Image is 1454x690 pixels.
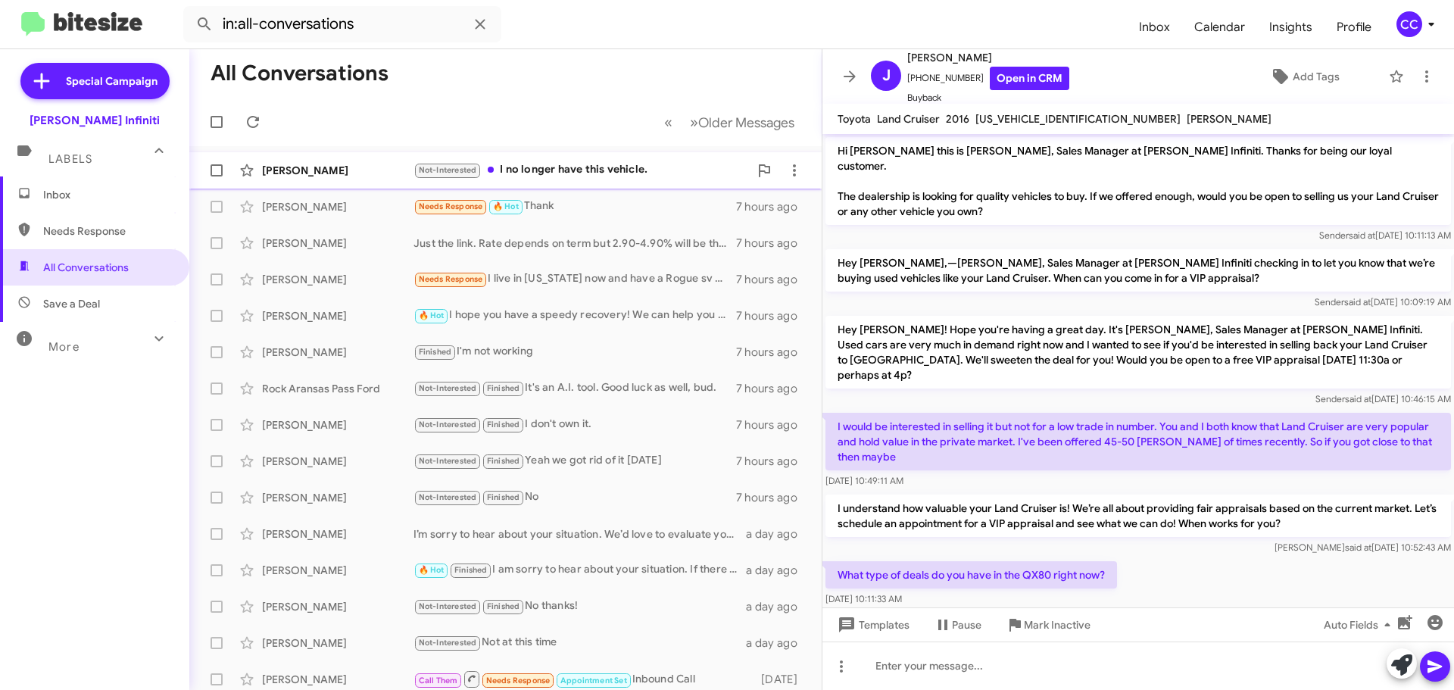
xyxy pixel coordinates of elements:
[746,599,810,614] div: a day ago
[1345,542,1371,553] span: said at
[419,311,445,320] span: 🔥 Hot
[419,274,483,284] span: Needs Response
[907,67,1069,90] span: [PHONE_NUMBER]
[493,201,519,211] span: 🔥 Hot
[1345,393,1371,404] span: said at
[487,420,520,429] span: Finished
[1187,112,1271,126] span: [PERSON_NAME]
[262,563,413,578] div: [PERSON_NAME]
[413,343,736,361] div: I'm not working
[413,379,736,397] div: It's an A.I. tool. Good luck as well, bud.
[419,201,483,211] span: Needs Response
[262,454,413,469] div: [PERSON_NAME]
[413,416,736,433] div: I don't own it.
[262,345,413,360] div: [PERSON_NAME]
[1182,5,1257,49] a: Calendar
[419,383,477,393] span: Not-Interested
[907,90,1069,105] span: Buyback
[1349,229,1375,241] span: said at
[419,676,458,685] span: Call Them
[487,492,520,502] span: Finished
[1315,393,1451,404] span: Sender [DATE] 10:46:15 AM
[560,676,627,685] span: Appointment Set
[48,152,92,166] span: Labels
[419,601,477,611] span: Not-Interested
[262,526,413,542] div: [PERSON_NAME]
[946,112,969,126] span: 2016
[1127,5,1182,49] a: Inbox
[262,635,413,651] div: [PERSON_NAME]
[20,63,170,99] a: Special Campaign
[877,112,940,126] span: Land Cruiser
[664,113,672,132] span: «
[1319,229,1451,241] span: Sender [DATE] 10:11:13 AM
[1315,296,1451,308] span: Sender [DATE] 10:09:19 AM
[990,67,1069,90] a: Open in CRM
[825,475,903,486] span: [DATE] 10:49:11 AM
[736,454,810,469] div: 7 hours ago
[419,565,445,575] span: 🔥 Hot
[419,420,477,429] span: Not-Interested
[43,187,172,202] span: Inbox
[736,490,810,505] div: 7 hours ago
[454,565,488,575] span: Finished
[698,114,794,131] span: Older Messages
[262,599,413,614] div: [PERSON_NAME]
[262,163,413,178] div: [PERSON_NAME]
[262,417,413,432] div: [PERSON_NAME]
[413,526,746,542] div: I’m sorry to hear about your situation. We’d love to evaluate your QX80 and discuss options for s...
[413,634,746,651] div: Not at this time
[994,611,1103,638] button: Mark Inactive
[183,6,501,42] input: Search
[736,272,810,287] div: 7 hours ago
[413,561,746,579] div: I am sorry to hear about your situation. If there is anything we can do for you in the future jus...
[66,73,158,89] span: Special Campaign
[487,383,520,393] span: Finished
[736,381,810,396] div: 7 hours ago
[413,598,746,615] div: No thanks!
[413,161,749,179] div: I no longer have this vehicle.
[952,611,981,638] span: Pause
[1344,296,1371,308] span: said at
[419,638,477,648] span: Not-Interested
[822,611,922,638] button: Templates
[1257,5,1325,49] a: Insights
[262,672,413,687] div: [PERSON_NAME]
[825,249,1451,292] p: Hey [PERSON_NAME],—[PERSON_NAME], Sales Manager at [PERSON_NAME] Infiniti checking in to let you ...
[825,593,902,604] span: [DATE] 10:11:33 AM
[413,236,736,251] div: Just the link. Rate depends on term but 2.90-4.90% will be the range. I'll send some info on the ...
[1324,611,1396,638] span: Auto Fields
[413,307,736,324] div: I hope you have a speedy recovery! We can help you with the process over the phone or arrange a v...
[1312,611,1409,638] button: Auto Fields
[907,48,1069,67] span: [PERSON_NAME]
[1384,11,1437,37] button: CC
[487,456,520,466] span: Finished
[419,165,477,175] span: Not-Interested
[262,308,413,323] div: [PERSON_NAME]
[754,672,810,687] div: [DATE]
[1024,611,1090,638] span: Mark Inactive
[413,670,754,688] div: Inbound Call
[736,199,810,214] div: 7 hours ago
[419,492,477,502] span: Not-Interested
[736,417,810,432] div: 7 hours ago
[825,561,1117,589] p: What type of deals do you have in the QX80 right now?
[262,199,413,214] div: [PERSON_NAME]
[413,270,736,288] div: I live in [US_STATE] now and have a Rogue sv with 40, 000 miles,2023. I don't think we could both...
[48,340,80,354] span: More
[262,236,413,251] div: [PERSON_NAME]
[1325,5,1384,49] a: Profile
[746,526,810,542] div: a day ago
[413,452,736,470] div: Yeah we got rid of it [DATE]
[690,113,698,132] span: »
[882,64,891,88] span: J
[825,137,1451,225] p: Hi [PERSON_NAME] this is [PERSON_NAME], Sales Manager at [PERSON_NAME] Infiniti. Thanks for being...
[486,676,551,685] span: Needs Response
[825,316,1451,389] p: Hey [PERSON_NAME]! Hope you're having a great day. It's [PERSON_NAME], Sales Manager at [PERSON_N...
[746,635,810,651] div: a day ago
[262,490,413,505] div: [PERSON_NAME]
[1275,542,1451,553] span: [PERSON_NAME] [DATE] 10:52:43 AM
[1293,63,1340,90] span: Add Tags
